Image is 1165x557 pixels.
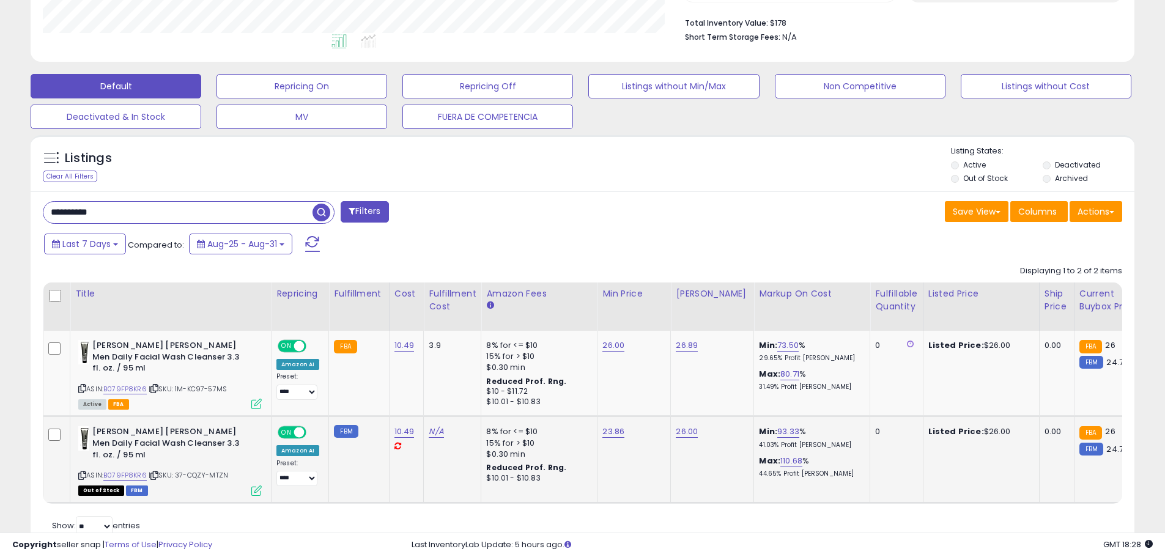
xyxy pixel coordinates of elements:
[402,74,573,98] button: Repricing Off
[780,455,802,467] a: 110.68
[676,287,749,300] div: [PERSON_NAME]
[31,105,201,129] button: Deactivated & In Stock
[78,426,262,494] div: ASIN:
[486,351,588,362] div: 15% for > $10
[207,238,277,250] span: Aug-25 - Aug-31
[78,340,262,408] div: ASIN:
[759,383,860,391] p: 31.49% Profit [PERSON_NAME]
[963,160,986,170] label: Active
[759,354,860,363] p: 29.65% Profit [PERSON_NAME]
[149,384,227,394] span: | SKU: 1M-KC97-57MS
[189,234,292,254] button: Aug-25 - Aug-31
[105,539,157,550] a: Terms of Use
[875,426,913,437] div: 0
[276,445,319,456] div: Amazon AI
[1079,426,1102,440] small: FBA
[928,340,1030,351] div: $26.00
[759,456,860,478] div: %
[676,339,698,352] a: 26.89
[1106,443,1128,455] span: 24.75
[875,340,913,351] div: 0
[486,397,588,407] div: $10.01 - $10.83
[928,426,984,437] b: Listed Price:
[108,399,129,410] span: FBA
[486,473,588,484] div: $10.01 - $10.83
[65,150,112,167] h5: Listings
[43,171,97,182] div: Clear All Filters
[1045,426,1065,437] div: 0.00
[928,287,1034,300] div: Listed Price
[951,146,1134,157] p: Listing States:
[92,340,241,377] b: [PERSON_NAME] [PERSON_NAME] Men Daily Facial Wash Cleanser 3.3 fl. oz. / 95 ml
[1018,205,1057,218] span: Columns
[759,426,860,449] div: %
[216,105,387,129] button: MV
[486,376,566,386] b: Reduced Prof. Rng.
[1055,173,1088,183] label: Archived
[759,470,860,478] p: 44.65% Profit [PERSON_NAME]
[149,470,228,480] span: | SKU: 37-CQZY-MTZN
[62,238,111,250] span: Last 7 Days
[75,287,266,300] div: Title
[685,18,768,28] b: Total Inventory Value:
[928,339,984,351] b: Listed Price:
[1079,443,1103,456] small: FBM
[394,339,415,352] a: 10.49
[1105,339,1115,351] span: 26
[429,426,443,438] a: N/A
[486,340,588,351] div: 8% for <= $10
[782,31,797,43] span: N/A
[103,470,147,481] a: B079FP8KR6
[305,341,324,352] span: OFF
[759,369,860,391] div: %
[754,282,870,331] th: The percentage added to the cost of goods (COGS) that forms the calculator for Min & Max prices.
[276,359,319,370] div: Amazon AI
[759,426,777,437] b: Min:
[276,459,319,487] div: Preset:
[78,485,124,496] span: All listings that are currently out of stock and unavailable for purchase on Amazon
[279,341,294,352] span: ON
[305,427,324,438] span: OFF
[486,300,494,311] small: Amazon Fees.
[685,15,1113,29] li: $178
[44,234,126,254] button: Last 7 Days
[602,426,624,438] a: 23.86
[963,173,1008,183] label: Out of Stock
[780,368,799,380] a: 80.71
[486,386,588,397] div: $10 - $11.72
[759,287,865,300] div: Markup on Cost
[1079,356,1103,369] small: FBM
[12,539,57,550] strong: Copyright
[1105,426,1115,437] span: 26
[602,339,624,352] a: 26.00
[775,74,945,98] button: Non Competitive
[588,74,759,98] button: Listings without Min/Max
[394,426,415,438] a: 10.49
[412,539,1153,551] div: Last InventoryLab Update: 5 hours ago.
[1055,160,1101,170] label: Deactivated
[31,74,201,98] button: Default
[126,485,148,496] span: FBM
[486,449,588,460] div: $0.30 min
[676,426,698,438] a: 26.00
[103,384,147,394] a: B079FP8KR6
[1079,287,1142,313] div: Current Buybox Price
[128,239,184,251] span: Compared to:
[402,105,573,129] button: FUERA DE COMPETENCIA
[486,362,588,373] div: $0.30 min
[216,74,387,98] button: Repricing On
[394,287,419,300] div: Cost
[12,539,212,551] div: seller snap | |
[1070,201,1122,222] button: Actions
[486,462,566,473] b: Reduced Prof. Rng.
[78,426,89,451] img: 31AqbmBdbrL._SL40_.jpg
[602,287,665,300] div: Min Price
[486,438,588,449] div: 15% for > $10
[1106,356,1128,368] span: 24.75
[78,399,106,410] span: All listings currently available for purchase on Amazon
[759,368,780,380] b: Max:
[429,340,472,351] div: 3.9
[52,520,140,531] span: Show: entries
[1079,340,1102,353] small: FBA
[78,340,89,364] img: 31AqbmBdbrL._SL40_.jpg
